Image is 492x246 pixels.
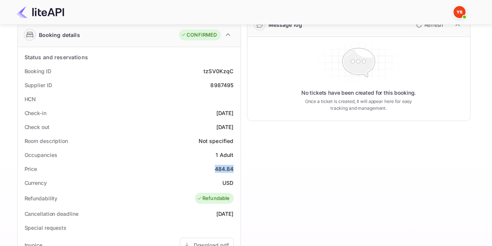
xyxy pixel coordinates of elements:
[199,137,234,145] div: Not specified
[25,123,49,131] div: Check out
[181,31,217,39] div: CONFIRMED
[25,194,58,202] div: Refundability
[453,6,466,18] img: Yandex Support
[25,109,46,117] div: Check-in
[25,81,52,89] div: Supplier ID
[268,21,302,29] div: Message log
[216,210,234,218] div: [DATE]
[25,95,36,103] div: HCN
[216,109,234,117] div: [DATE]
[25,179,47,187] div: Currency
[210,81,233,89] div: 8987495
[301,89,416,97] p: No tickets have been created for this booking.
[25,151,57,159] div: Occupancies
[215,165,234,173] div: 484.84
[25,53,88,61] div: Status and reservations
[412,19,446,31] button: Refresh
[39,31,80,39] div: Booking details
[299,98,418,112] p: Once a ticket is created, it will appear here for easy tracking and management.
[25,224,66,232] div: Special requests
[424,21,443,29] p: Refresh
[216,123,234,131] div: [DATE]
[25,165,37,173] div: Price
[25,137,68,145] div: Room description
[25,210,79,218] div: Cancellation deadline
[204,67,233,75] div: tzSV0KzqC
[216,151,233,159] div: 1 Adult
[17,6,64,18] img: LiteAPI Logo
[222,179,233,187] div: USD
[25,67,51,75] div: Booking ID
[197,195,230,202] div: Refundable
